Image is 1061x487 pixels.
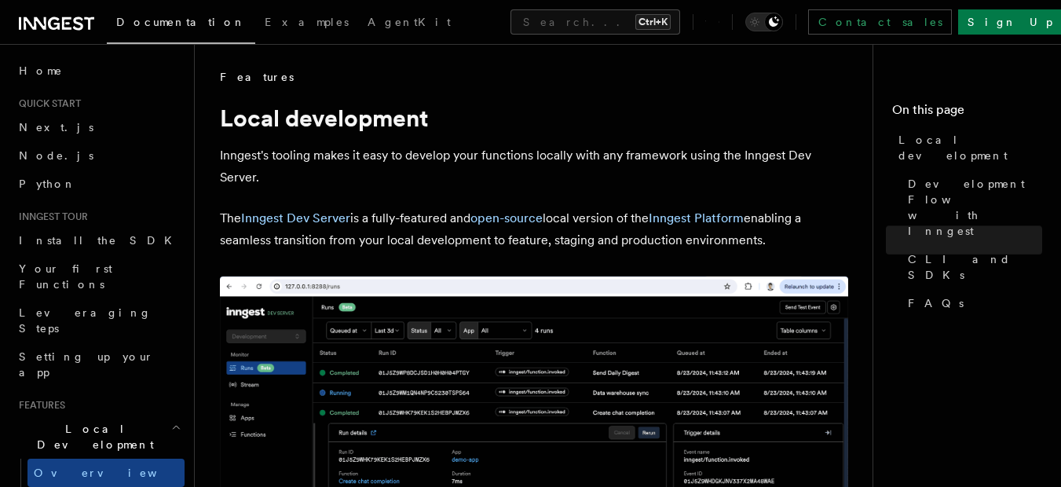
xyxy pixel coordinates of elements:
a: Overview [27,459,185,487]
a: Python [13,170,185,198]
h4: On this page [892,101,1042,126]
span: Documentation [116,16,246,28]
a: Home [13,57,185,85]
span: Quick start [13,97,81,110]
h1: Local development [220,104,848,132]
a: FAQs [902,289,1042,317]
kbd: Ctrl+K [635,14,671,30]
a: Inngest Dev Server [241,211,350,225]
span: Node.js [19,149,93,162]
a: AgentKit [358,5,460,42]
span: Examples [265,16,349,28]
a: Documentation [107,5,255,44]
span: AgentKit [368,16,451,28]
span: Your first Functions [19,262,112,291]
span: Home [19,63,63,79]
a: Examples [255,5,358,42]
a: Next.js [13,113,185,141]
span: Development Flow with Inngest [908,176,1042,239]
p: The is a fully-featured and local version of the enabling a seamless transition from your local d... [220,207,848,251]
a: Leveraging Steps [13,298,185,342]
span: FAQs [908,295,964,311]
button: Search...Ctrl+K [510,9,680,35]
a: Local development [892,126,1042,170]
a: Contact sales [808,9,952,35]
span: Local development [898,132,1042,163]
span: Inngest tour [13,211,88,223]
a: Development Flow with Inngest [902,170,1042,245]
a: Inngest Platform [649,211,744,225]
span: CLI and SDKs [908,251,1042,283]
span: Local Development [13,421,171,452]
button: Local Development [13,415,185,459]
span: Install the SDK [19,234,181,247]
span: Features [13,399,65,412]
a: open-source [470,211,543,225]
button: Toggle dark mode [745,13,783,31]
span: Python [19,178,76,190]
a: Install the SDK [13,226,185,254]
a: Your first Functions [13,254,185,298]
span: Features [220,69,294,85]
span: Leveraging Steps [19,306,152,335]
span: Overview [34,467,196,479]
span: Setting up your app [19,350,154,379]
a: CLI and SDKs [902,245,1042,289]
span: Next.js [19,121,93,134]
a: Setting up your app [13,342,185,386]
a: Node.js [13,141,185,170]
p: Inngest's tooling makes it easy to develop your functions locally with any framework using the In... [220,145,848,189]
